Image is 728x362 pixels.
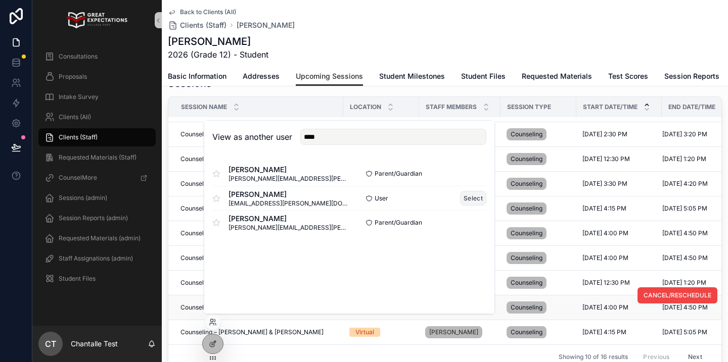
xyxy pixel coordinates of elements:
[38,169,156,187] a: CounselMore
[511,254,542,262] span: Counseling
[511,279,542,287] span: Counseling
[59,275,96,283] span: Student Files
[38,209,156,227] a: Session Reports (admin)
[559,352,628,360] span: Showing 10 of 16 results
[180,8,236,16] span: Back to Clients (All)
[375,219,422,227] span: Parent/Guardian
[212,131,292,143] h2: View as another user
[229,214,349,224] span: [PERSON_NAME]
[375,170,422,178] span: Parent/Guardian
[582,204,626,213] span: [DATE] 4:15 PM
[67,12,127,28] img: App logo
[168,71,226,81] span: Basic Information
[229,165,349,175] span: [PERSON_NAME]
[582,254,628,262] span: [DATE] 4:00 PM
[71,339,118,349] p: Chantalle Test
[59,174,97,182] span: CounselMore
[511,229,542,237] span: Counseling
[582,328,626,336] span: [DATE] 4:15 PM
[229,199,349,208] span: [EMAIL_ADDRESS][PERSON_NAME][DOMAIN_NAME]
[379,71,445,81] span: Student Milestones
[511,204,542,213] span: Counseling
[168,67,226,87] a: Basic Information
[582,180,627,188] span: [DATE] 3:30 PM
[511,328,542,336] span: Counseling
[59,53,98,61] span: Consultations
[180,20,226,30] span: Clients (Staff)
[180,254,324,262] span: Counseling – [PERSON_NAME] & [PERSON_NAME]
[38,128,156,146] a: Clients (Staff)
[180,328,324,336] span: Counseling – [PERSON_NAME] & [PERSON_NAME]
[237,20,295,30] a: [PERSON_NAME]
[662,204,707,213] span: [DATE] 5:05 PM
[59,214,128,222] span: Session Reports (admin)
[243,71,280,81] span: Addresses
[180,229,324,237] span: Counseling – [PERSON_NAME] & [PERSON_NAME]
[38,148,156,167] a: Requested Materials (Staff)
[45,338,56,350] span: CT
[59,153,136,162] span: Requested Materials (Staff)
[38,47,156,66] a: Consultations
[662,279,706,287] span: [DATE] 1:20 PM
[425,326,482,338] a: [PERSON_NAME]
[38,108,156,126] a: Clients (All)
[662,130,707,138] span: [DATE] 3:20 PM
[32,40,162,301] div: scrollable content
[38,270,156,288] a: Student Files
[644,291,711,299] span: CANCEL/RESCHEDULE
[582,279,630,287] span: [DATE] 12:30 PM
[180,204,324,213] span: Counseling – [PERSON_NAME] & [PERSON_NAME]
[507,103,551,111] span: Session Type
[375,194,388,202] span: User
[350,103,381,111] span: Location
[59,73,87,81] span: Proposals
[608,71,648,81] span: Test Scores
[662,303,708,312] span: [DATE] 4:50 PM
[168,20,226,30] a: Clients (Staff)
[180,155,324,163] span: Counseling – [PERSON_NAME] & [PERSON_NAME]
[59,133,98,141] span: Clients (Staff)
[355,328,374,337] div: Virtual
[668,103,715,111] span: End Date/Time
[583,103,638,111] span: Start Date/Time
[38,229,156,247] a: Requested Materials (admin)
[168,34,268,48] h1: [PERSON_NAME]
[59,93,99,101] span: Intake Survey
[229,224,349,232] span: [PERSON_NAME][EMAIL_ADDRESS][PERSON_NAME][DOMAIN_NAME]
[582,229,628,237] span: [DATE] 4:00 PM
[511,155,542,163] span: Counseling
[429,328,478,336] span: [PERSON_NAME]
[638,287,717,303] button: CANCEL/RESCHEDULE
[296,71,363,81] span: Upcoming Sessions
[582,303,628,312] span: [DATE] 4:00 PM
[38,88,156,106] a: Intake Survey
[379,67,445,87] a: Student Milestones
[461,71,506,81] span: Student Files
[582,155,630,163] span: [DATE] 12:30 PM
[662,155,706,163] span: [DATE] 1:20 PM
[59,194,107,202] span: Sessions (admin)
[662,180,708,188] span: [DATE] 4:20 PM
[59,234,141,242] span: Requested Materials (admin)
[168,8,236,16] a: Back to Clients (All)
[168,48,268,61] span: 2026 (Grade 12) - Student
[522,67,592,87] a: Requested Materials
[511,180,542,188] span: Counseling
[511,130,542,138] span: Counseling
[38,68,156,86] a: Proposals
[229,175,349,183] span: [PERSON_NAME][EMAIL_ADDRESS][PERSON_NAME][DOMAIN_NAME]
[662,229,708,237] span: [DATE] 4:50 PM
[180,180,324,188] span: Counseling – [PERSON_NAME] & [PERSON_NAME]
[229,189,349,199] span: [PERSON_NAME]
[426,103,477,111] span: Staff Members
[461,67,506,87] a: Student Files
[38,249,156,268] a: Staff Assignations (admin)
[180,130,324,138] span: Counseling – [PERSON_NAME] & [PERSON_NAME]
[296,67,363,86] a: Upcoming Sessions
[582,130,627,138] span: [DATE] 2:30 PM
[608,67,648,87] a: Test Scores
[38,189,156,207] a: Sessions (admin)
[662,328,707,336] span: [DATE] 5:05 PM
[511,303,542,312] span: Counseling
